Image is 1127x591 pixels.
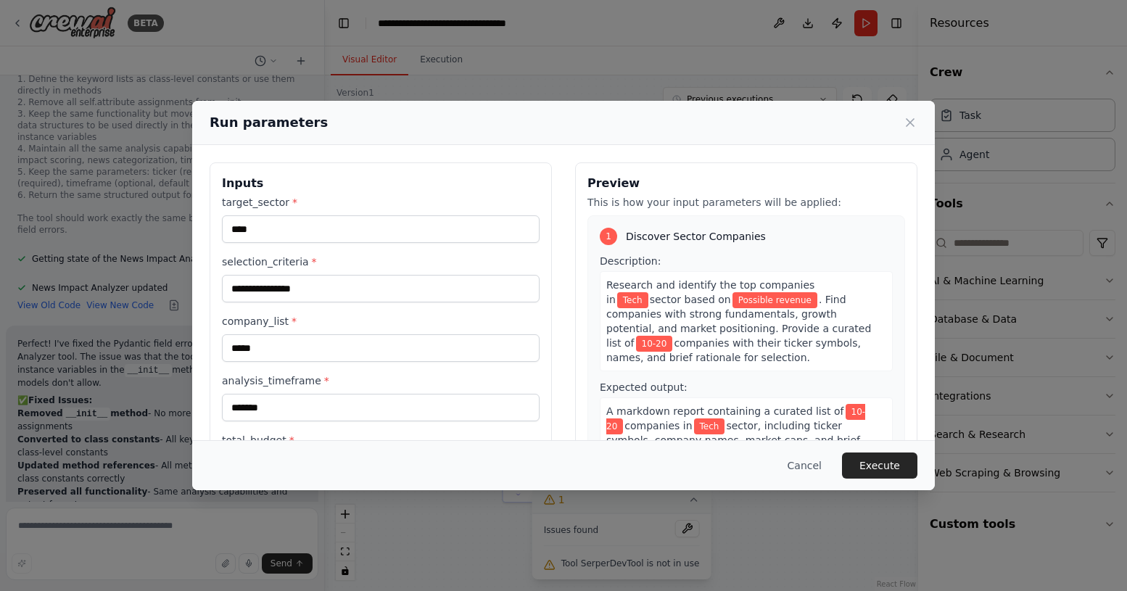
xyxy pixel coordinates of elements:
[606,405,844,417] span: A markdown report containing a curated list of
[617,292,648,308] span: Variable: target_sector
[842,452,917,479] button: Execute
[600,255,661,267] span: Description:
[694,418,725,434] span: Variable: target_sector
[210,112,328,133] h2: Run parameters
[606,420,865,475] span: sector, including ticker symbols, company names, market caps, and brief analysis of why each comp...
[606,279,814,305] span: Research and identify the top companies in
[600,228,617,245] div: 1
[626,229,766,244] span: Discover Sector Companies
[732,292,817,308] span: Variable: selection_criteria
[222,433,540,447] label: total_budget
[624,420,692,431] span: companies in
[606,337,861,363] span: companies with their ticker symbols, names, and brief rationale for selection.
[222,255,540,269] label: selection_criteria
[222,175,540,192] h3: Inputs
[587,195,905,210] p: This is how your input parameters will be applied:
[222,373,540,388] label: analysis_timeframe
[776,452,833,479] button: Cancel
[650,294,731,305] span: sector based on
[636,336,673,352] span: Variable: company_count
[222,314,540,328] label: company_list
[222,195,540,210] label: target_sector
[600,381,688,393] span: Expected output:
[606,404,865,434] span: Variable: company_count
[587,175,905,192] h3: Preview
[606,294,871,349] span: . Find companies with strong fundamentals, growth potential, and market positioning. Provide a cu...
